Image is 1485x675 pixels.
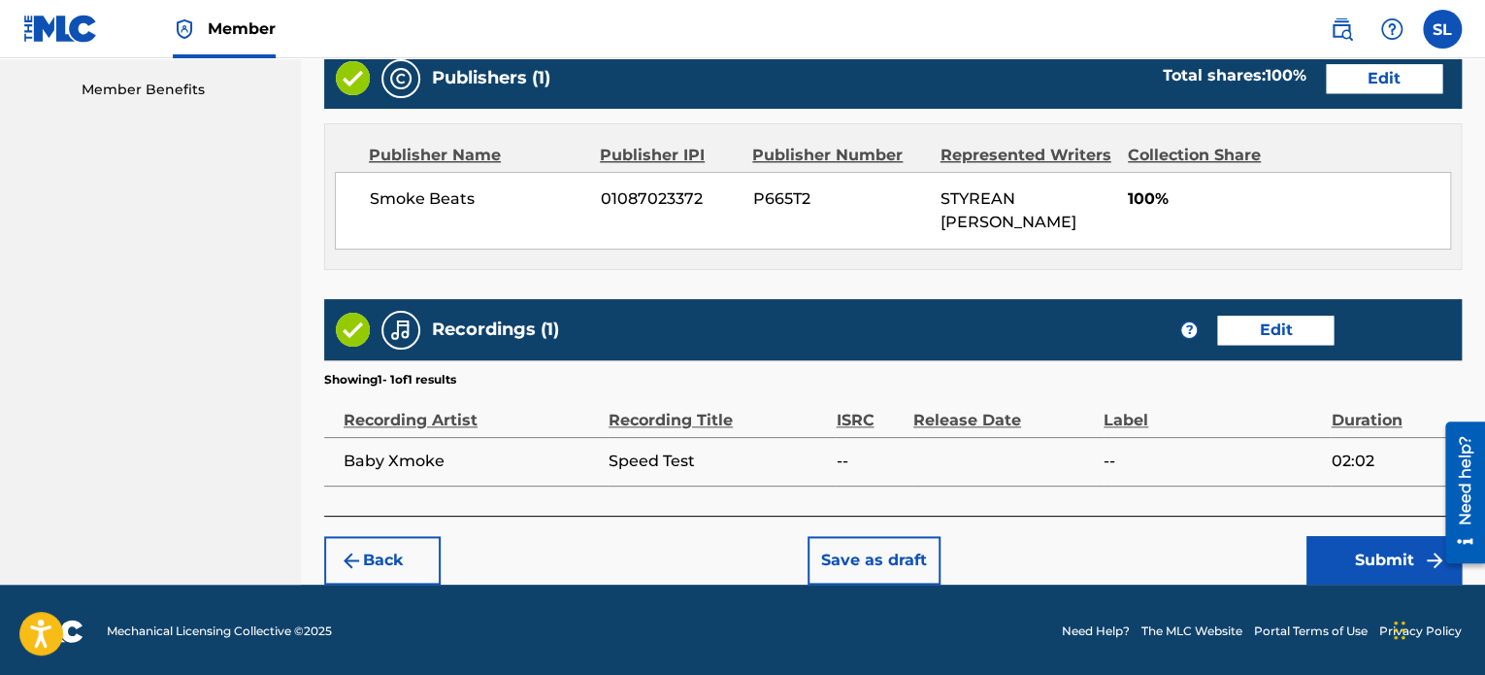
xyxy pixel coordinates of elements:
iframe: Resource Center [1431,415,1485,571]
img: Valid [336,61,370,95]
div: Recording Artist [344,388,599,432]
a: Portal Terms of Use [1254,623,1368,640]
span: -- [1104,450,1321,473]
div: Represented Writers [940,144,1113,167]
div: Publisher Number [752,144,925,167]
span: Member [208,17,276,40]
iframe: Chat Widget [1388,582,1485,675]
button: Edit [1217,316,1334,345]
div: Collection Share [1128,144,1290,167]
div: ISRC [836,388,903,432]
button: Back [324,536,441,585]
div: Drag [1394,601,1405,659]
div: Publisher IPI [600,144,738,167]
span: P665T2 [753,187,926,211]
span: 100% [1128,187,1450,211]
img: search [1330,17,1353,41]
span: STYREAN [PERSON_NAME] [940,189,1076,231]
span: Mechanical Licensing Collective © 2025 [107,623,332,640]
span: -- [836,450,903,473]
div: Release Date [913,388,1094,432]
span: ? [1181,322,1197,338]
span: Baby Xmoke [344,450,599,473]
button: Submit [1306,536,1462,585]
h5: Recordings (1) [432,319,559,341]
div: Recording Title [609,388,826,432]
img: 7ee5dd4eb1f8a8e3ef2f.svg [340,549,363,572]
p: Showing 1 - 1 of 1 results [324,371,456,388]
img: Valid [336,313,370,347]
a: Member Benefits [82,80,278,100]
span: Speed Test [609,450,826,473]
a: Privacy Policy [1379,623,1462,640]
span: Smoke Beats [370,187,586,211]
div: Total shares: [1163,64,1306,87]
button: Save as draft [808,536,940,585]
img: Top Rightsholder [173,17,196,41]
span: 100 % [1266,66,1306,84]
a: Need Help? [1062,623,1130,640]
a: Public Search [1322,10,1361,49]
a: The MLC Website [1141,623,1242,640]
div: Duration [1331,388,1452,432]
span: 02:02 [1331,450,1452,473]
img: help [1380,17,1403,41]
img: MLC Logo [23,15,98,43]
button: Edit [1326,64,1442,93]
span: 01087023372 [601,187,739,211]
h5: Publishers (1) [432,67,550,89]
img: Publishers [389,67,412,90]
div: Label [1104,388,1321,432]
img: Recordings [389,319,412,342]
div: Help [1372,10,1411,49]
img: f7272a7cc735f4ea7f67.svg [1423,549,1446,572]
div: Publisher Name [369,144,585,167]
div: User Menu [1423,10,1462,49]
